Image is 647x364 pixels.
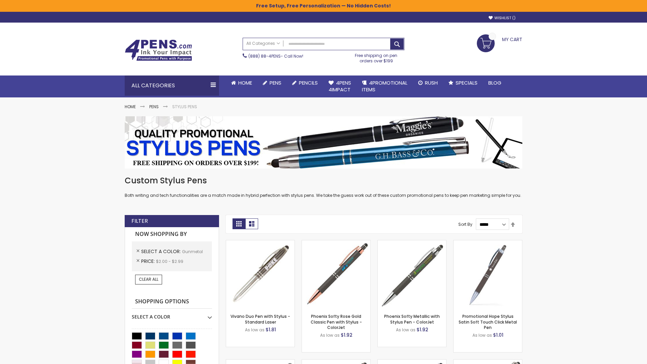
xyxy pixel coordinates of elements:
[132,309,212,320] div: Select A Color
[125,175,522,199] div: Both writing and tech functionalities are a match made in hybrid perfection with stylus pens. We ...
[125,104,136,110] a: Home
[489,16,516,21] a: Wishlist
[443,75,483,90] a: Specials
[417,326,428,333] span: $1.92
[472,332,492,338] span: As low as
[311,313,362,330] a: Phoenix Softy Rose Gold Classic Pen with Stylus - ColorJet
[149,104,159,110] a: Pens
[323,75,357,97] a: 4Pens4impact
[320,332,340,338] span: As low as
[357,75,413,97] a: 4PROMOTIONALITEMS
[226,240,295,246] a: Vivano Duo Pen with Stylus - Standard Laser-Gunmetal
[246,41,280,46] span: All Categories
[248,53,281,59] a: (888) 88-4PENS
[132,295,212,309] strong: Shopping Options
[182,249,203,254] span: Gunmetal
[257,75,287,90] a: Pens
[131,217,148,225] strong: Filter
[458,221,472,227] label: Sort By
[156,259,183,264] span: $2.00 - $2.99
[287,75,323,90] a: Pencils
[226,75,257,90] a: Home
[226,240,295,309] img: Vivano Duo Pen with Stylus - Standard Laser-Gunmetal
[302,240,370,246] a: Phoenix Softy Rose Gold Classic Pen with Stylus - ColorJet-Gunmetal
[125,175,522,186] h1: Custom Stylus Pens
[341,332,352,338] span: $1.92
[488,79,501,86] span: Blog
[139,276,158,282] span: Clear All
[302,240,370,309] img: Phoenix Softy Rose Gold Classic Pen with Stylus - ColorJet-Gunmetal
[378,240,446,309] img: Phoenix Softy Metallic with Stylus Pen - ColorJet-Gunmetal
[245,327,265,333] span: As low as
[413,75,443,90] a: Rush
[454,240,522,246] a: Promotional Hope Stylus Satin Soft Touch Click Metal Pen-Gunmetal
[125,75,219,96] div: All Categories
[230,313,290,325] a: Vivano Duo Pen with Stylus - Standard Laser
[125,39,192,61] img: 4Pens Custom Pens and Promotional Products
[248,53,303,59] span: - Call Now!
[141,258,156,265] span: Price
[233,218,245,229] strong: Grid
[266,326,276,333] span: $1.81
[141,248,182,255] span: Select A Color
[125,116,522,169] img: Stylus Pens
[362,79,407,93] span: 4PROMOTIONAL ITEMS
[238,79,252,86] span: Home
[384,313,440,325] a: Phoenix Softy Metallic with Stylus Pen - ColorJet
[329,79,351,93] span: 4Pens 4impact
[270,79,281,86] span: Pens
[299,79,318,86] span: Pencils
[132,227,212,241] strong: Now Shopping by
[456,79,477,86] span: Specials
[459,313,517,330] a: Promotional Hope Stylus Satin Soft Touch Click Metal Pen
[396,327,415,333] span: As low as
[425,79,438,86] span: Rush
[243,38,283,49] a: All Categories
[483,75,507,90] a: Blog
[378,240,446,246] a: Phoenix Softy Metallic with Stylus Pen - ColorJet-Gunmetal
[135,275,162,284] a: Clear All
[348,50,405,64] div: Free shipping on pen orders over $199
[454,240,522,309] img: Promotional Hope Stylus Satin Soft Touch Click Metal Pen-Gunmetal
[172,104,197,110] strong: Stylus Pens
[493,332,503,338] span: $1.01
